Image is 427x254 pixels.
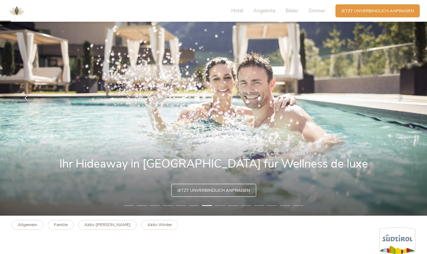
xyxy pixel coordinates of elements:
a: Familie [48,220,74,230]
span: Jetzt unverbindlich anfragen [177,187,250,194]
a: AMONTI & LUNARIS Wellnessresort [6,9,28,13]
span: Bilder [286,7,298,14]
a: Aktiv Winter [141,220,178,230]
b: Aktiv [PERSON_NAME] [84,222,131,228]
span: Angebote [253,7,275,14]
span: Zimmer [308,7,325,14]
b: Familie [54,222,68,228]
a: Aktiv [PERSON_NAME] [78,220,137,230]
b: Aktiv Winter [147,222,172,228]
span: Jetzt unverbindlich anfragen [341,8,414,14]
a: Allgemein [12,220,43,230]
b: Allgemein [18,222,37,228]
span: Hotel [231,7,243,14]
